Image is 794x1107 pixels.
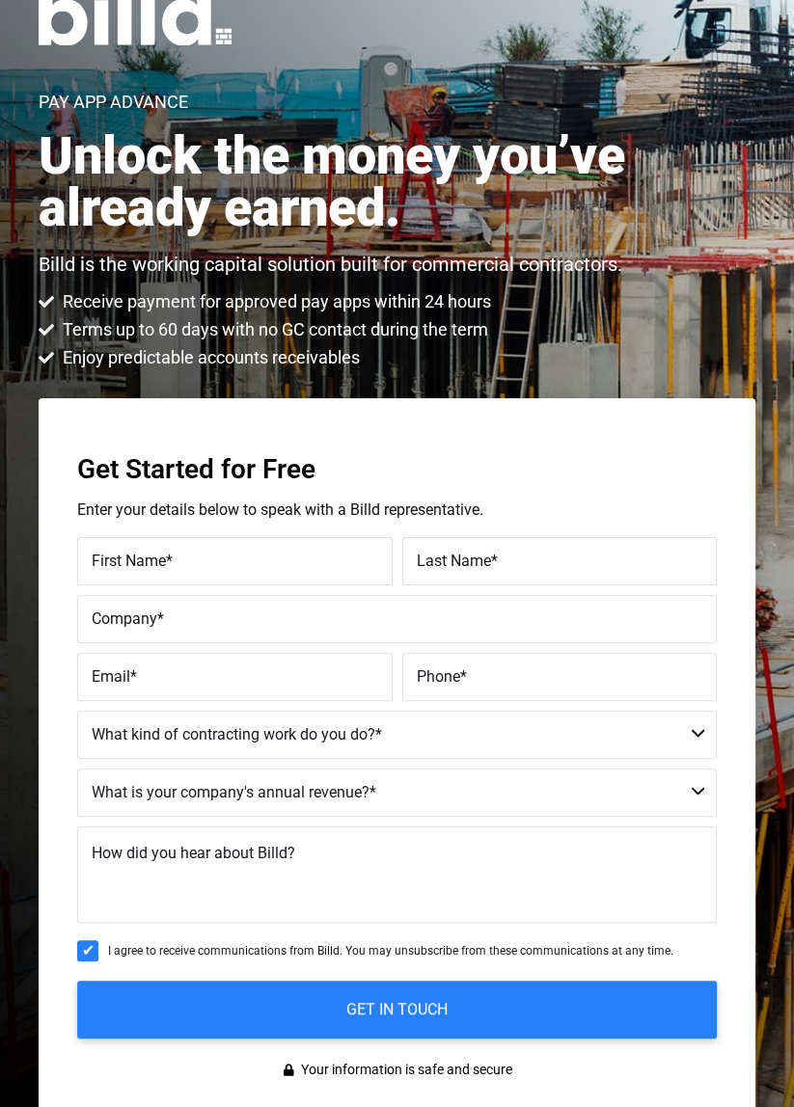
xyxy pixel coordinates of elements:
span: Receive payment for approved pay apps within 24 hours [58,290,491,313]
span: Company [92,610,157,629]
span: How did you hear about Billd? [92,844,295,862]
span: Your information is safe and secure [296,1058,512,1083]
span: I agree to receive communications from Billd. You may unsubscribe from these communications at an... [108,944,673,958]
span: Terms up to 60 days with no GC contact during the term [58,318,488,341]
span: First Name [92,553,166,571]
h3: Get Started for Free [77,456,717,483]
h1: Pay App Advance [39,94,188,111]
input: I agree to receive communications from Billd. You may unsubscribe from these communications at an... [77,940,98,961]
p: Enter your details below to speak with a Billd representative. [77,502,717,518]
p: Billd is the working capital solution built for commercial contractors. [39,254,622,276]
span: Enjoy predictable accounts receivables [58,346,360,369]
span: Last Name [417,553,491,571]
input: GET IN TOUCH [77,981,717,1039]
span: Email [92,668,130,687]
span: Phone [417,668,460,687]
h2: Unlock the money you’ve already earned. [39,130,755,234]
